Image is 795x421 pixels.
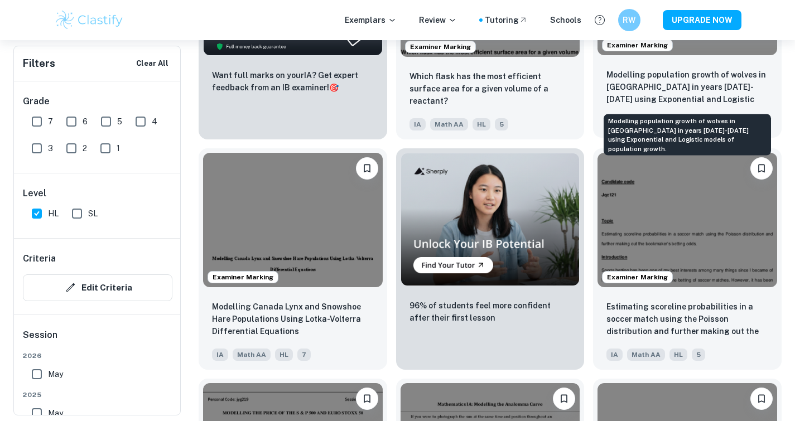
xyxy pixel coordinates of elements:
button: Bookmark [750,157,773,180]
span: HL [275,349,293,361]
span: May [48,407,63,419]
span: 🎯 [329,83,339,92]
span: 7 [48,115,53,128]
p: Review [419,14,457,26]
img: Thumbnail [401,153,580,286]
div: Modelling population growth of wolves in [GEOGRAPHIC_DATA] in years [DATE]-[DATE] using Exponenti... [604,114,771,156]
button: Bookmark [750,388,773,410]
img: Clastify logo [54,9,125,31]
a: Examiner MarkingBookmarkModelling Canada Lynx and Snowshoe Hare Populations Using Lotka-Volterra ... [199,148,387,370]
p: Estimating scoreline probabilities in a soccer match using the Poisson distribution and further m... [606,301,768,338]
span: Examiner Marking [603,40,672,50]
p: Exemplars [345,14,397,26]
h6: Session [23,328,172,351]
a: Tutoring [485,14,528,26]
a: Thumbnail96% of students feel more confident after their first lesson [396,148,585,370]
span: 2025 [23,390,172,400]
span: 5 [117,115,122,128]
span: 6 [83,115,88,128]
button: Bookmark [356,388,378,410]
span: HL [669,349,687,361]
span: 4 [152,115,157,128]
span: HL [48,207,59,220]
a: Examiner MarkingBookmarkEstimating scoreline probabilities in a soccer match using the Poisson di... [593,148,782,370]
span: May [48,368,63,380]
span: SL [88,207,98,220]
img: Math AA IA example thumbnail: Modelling Canada Lynx and Snowshoe Hare [203,153,383,287]
span: Examiner Marking [603,272,672,282]
span: 5 [495,118,508,130]
span: Examiner Marking [208,272,278,282]
h6: Grade [23,95,172,108]
span: IA [409,118,426,130]
button: Bookmark [553,388,575,410]
p: Modelling population growth of wolves in Poland in years 2001-2020 using Exponential and Logistic... [606,69,768,107]
span: Math AA [430,118,468,130]
span: 3 [48,142,53,154]
span: IA [212,349,228,361]
span: Examiner Marking [406,42,475,52]
h6: Level [23,187,172,200]
p: 96% of students feel more confident after their first lesson [409,299,571,324]
span: 1 [117,142,120,154]
h6: Filters [23,56,55,71]
h6: RW [623,14,635,26]
span: 5 [692,349,705,361]
button: Help and Feedback [590,11,609,30]
span: 2026 [23,351,172,361]
p: Modelling Canada Lynx and Snowshoe Hare Populations Using Lotka-Volterra Differential Equations [212,301,374,337]
button: Edit Criteria [23,274,172,301]
button: Clear All [133,55,171,72]
button: RW [618,9,640,31]
span: HL [473,118,490,130]
img: Math AA IA example thumbnail: Estimating scoreline probabilities in a [598,153,777,287]
button: UPGRADE NOW [663,10,741,30]
p: Which flask has the most efficient surface area for a given volume of a reactant? [409,70,571,107]
button: Bookmark [356,157,378,180]
span: 2 [83,142,87,154]
a: Schools [550,14,581,26]
span: Math AA [627,349,665,361]
span: Math AA [233,349,271,361]
p: Want full marks on your IA ? Get expert feedback from an IB examiner! [212,69,374,94]
span: 7 [297,349,311,361]
span: IA [606,349,623,361]
h6: Criteria [23,252,56,265]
